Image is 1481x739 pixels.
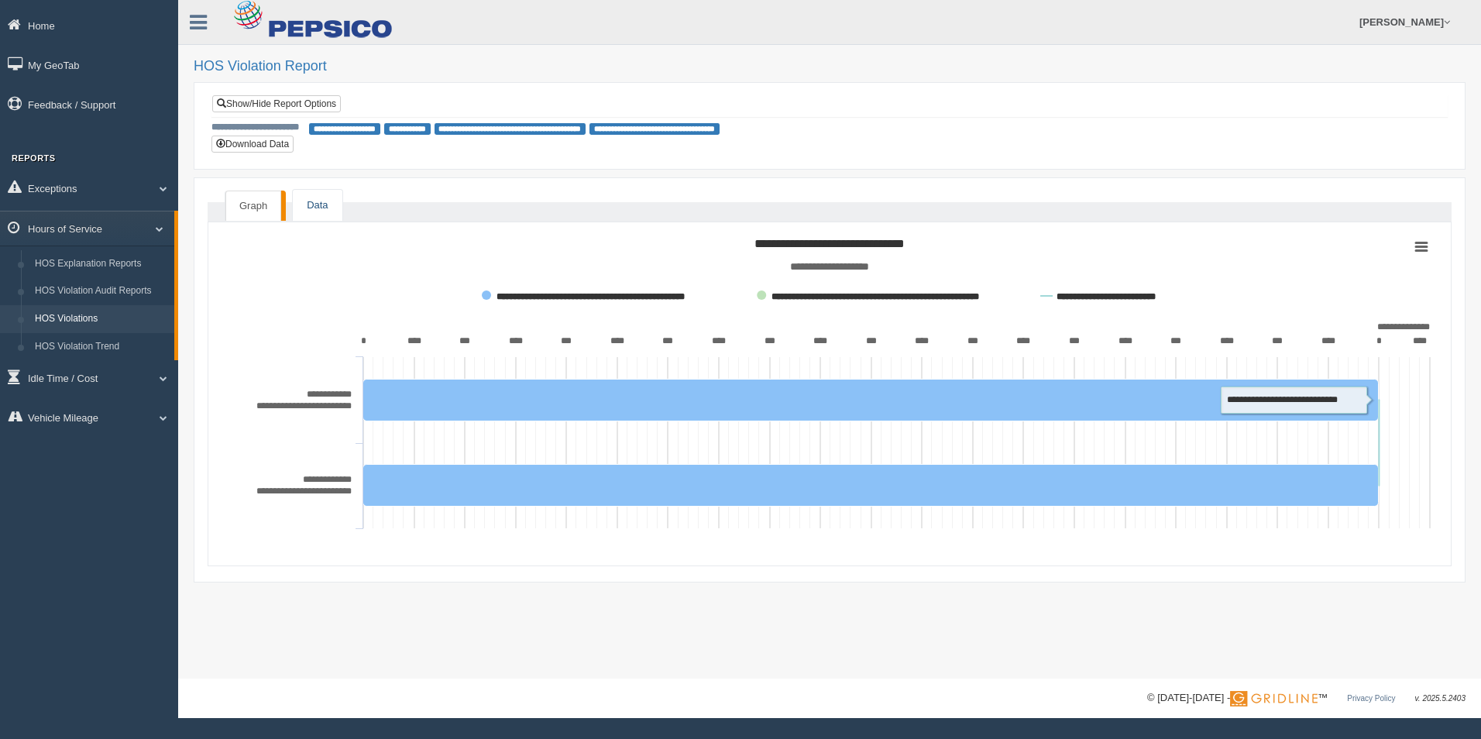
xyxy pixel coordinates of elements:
a: HOS Violation Audit Reports [28,277,174,305]
span: v. 2025.5.2403 [1415,694,1466,703]
div: © [DATE]-[DATE] - ™ [1147,690,1466,706]
button: Download Data [211,136,294,153]
a: Privacy Policy [1347,694,1395,703]
a: HOS Violation Trend [28,333,174,361]
a: Show/Hide Report Options [212,95,341,112]
a: HOS Violations [28,305,174,333]
a: Data [293,190,342,222]
a: Graph [225,191,281,222]
img: Gridline [1230,691,1318,706]
a: HOS Explanation Reports [28,250,174,278]
h2: HOS Violation Report [194,59,1466,74]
